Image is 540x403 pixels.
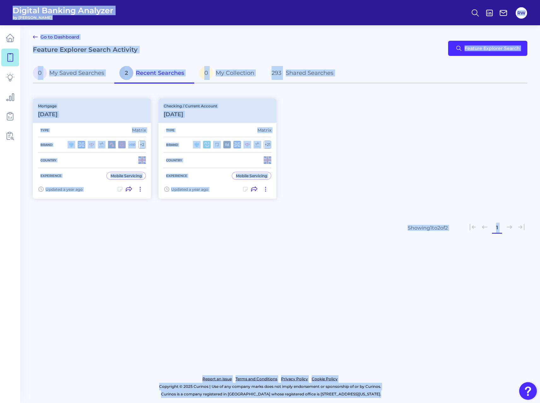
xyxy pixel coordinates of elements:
p: Mortgage [38,104,57,108]
p: Copyright © 2025 Curinos | Use of any company marks does not imply endorsement or sponsorship of ... [31,383,509,390]
h5: Brand [164,143,181,147]
h3: [DATE] [164,111,217,118]
p: Curinos is a company registered in [GEOGRAPHIC_DATA] whose registered office is [STREET_ADDRESS][... [33,390,509,398]
span: 2 [119,66,133,80]
div: Mobile Servicing [236,173,267,178]
a: Privacy Policy [281,375,308,383]
a: Checking / Current Account[DATE]TypeMatrixBrand+21CountryExperienceMobile ServicingUpdated a year... [159,99,277,199]
button: 1 [492,223,502,233]
h5: Experience [38,174,64,178]
span: Updated a year ago [171,187,208,192]
div: Matrix [132,127,146,133]
h5: Brand [38,143,55,147]
span: My Saved Searches [49,69,104,76]
a: 0My Saved Searches [33,63,114,84]
div: Matrix [257,127,271,133]
h5: Type [164,128,177,132]
span: Digital Banking Analyzer [13,6,113,15]
span: by [PERSON_NAME] [13,15,113,20]
a: 293Shared Searches [264,63,344,84]
h2: Feature Explorer Search Activity [33,46,138,53]
a: Mortgage[DATE]TypeMatrixBrand+2CountryExperienceMobile ServicingUpdated a year ago [33,99,151,199]
a: Cookie Policy [312,375,338,383]
p: Checking / Current Account [164,104,217,108]
button: RW [516,7,527,19]
span: My Collection [216,69,254,76]
h5: Country [164,158,185,162]
a: 2Recent Searches [114,63,194,84]
span: Recent Searches [136,69,184,76]
div: + 2 [138,141,146,149]
h5: Type [38,128,51,132]
div: Mobile Servicing [111,173,142,178]
span: 0 [33,66,47,80]
div: Showing 1 to 2 of 2 [408,225,448,231]
h5: Country [38,158,59,162]
div: + 21 [264,141,271,149]
span: Feature Explorer Search [465,46,520,51]
h5: Experience [164,174,190,178]
span: Shared Searches [286,69,333,76]
button: Feature Explorer Search [448,41,527,56]
span: Updated a year ago [45,187,83,192]
span: 0 [199,66,213,80]
a: Go to Dashboard [33,33,79,41]
button: Open Resource Center [519,382,537,400]
a: 0My Collection [194,63,264,84]
h3: [DATE] [38,111,57,118]
a: Terms and Conditions [236,375,277,383]
span: 293 [269,66,283,80]
a: Report an issue [202,375,232,383]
